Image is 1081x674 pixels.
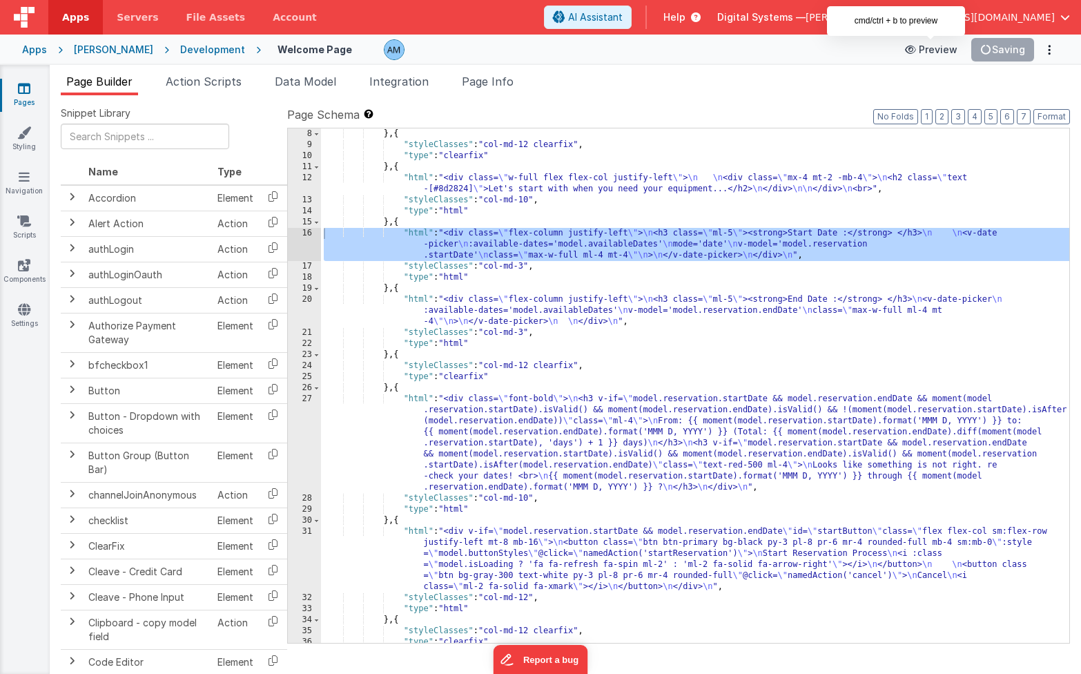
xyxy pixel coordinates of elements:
[288,272,321,283] div: 18
[921,109,933,124] button: 1
[544,6,632,29] button: AI Assistant
[83,185,212,211] td: Accordion
[166,75,242,88] span: Action Scripts
[61,106,130,120] span: Snippet Library
[83,559,212,584] td: Cleave - Credit Card
[217,166,242,177] span: Type
[83,352,212,378] td: bfcheckbox1
[288,128,321,139] div: 8
[62,10,89,24] span: Apps
[212,313,259,352] td: Element
[288,493,321,504] div: 28
[827,6,965,36] div: cmd/ctrl + b to preview
[288,139,321,151] div: 9
[288,394,321,493] div: 27
[117,10,158,24] span: Servers
[462,75,514,88] span: Page Info
[288,261,321,272] div: 17
[83,403,212,443] td: Button - Dropdown with choices
[288,372,321,383] div: 25
[66,75,133,88] span: Page Builder
[663,10,685,24] span: Help
[717,10,1070,24] button: Digital Systems — [PERSON_NAME][EMAIL_ADDRESS][DOMAIN_NAME]
[74,43,153,57] div: [PERSON_NAME]
[288,228,321,261] div: 16
[971,38,1035,61] button: Saving
[212,211,259,236] td: Action
[83,584,212,610] td: Cleave - Phone Input
[88,166,118,177] span: Name
[212,443,259,482] td: Element
[83,378,212,403] td: Button
[61,124,229,149] input: Search Snippets ...
[186,10,246,24] span: File Assets
[288,338,321,349] div: 22
[1040,40,1059,59] button: Options
[1017,109,1031,124] button: 7
[83,287,212,313] td: authLogout
[212,236,259,262] td: Action
[288,151,321,162] div: 10
[897,39,966,61] button: Preview
[1000,109,1014,124] button: 6
[288,349,321,360] div: 23
[288,206,321,217] div: 14
[212,508,259,533] td: Element
[288,217,321,228] div: 15
[1033,109,1070,124] button: Format
[288,593,321,604] div: 32
[212,610,259,649] td: Action
[369,75,429,88] span: Integration
[288,504,321,515] div: 29
[288,637,321,648] div: 36
[288,626,321,637] div: 35
[212,352,259,378] td: Element
[212,533,259,559] td: Element
[212,262,259,287] td: Action
[277,44,352,55] h4: Welcome Page
[968,109,982,124] button: 4
[288,360,321,372] div: 24
[83,533,212,559] td: ClearFix
[180,43,245,57] div: Development
[83,262,212,287] td: authLoginOauth
[212,403,259,443] td: Element
[212,482,259,508] td: Action
[22,43,47,57] div: Apps
[806,10,1055,24] span: [PERSON_NAME][EMAIL_ADDRESS][DOMAIN_NAME]
[288,604,321,615] div: 33
[288,383,321,394] div: 26
[984,109,997,124] button: 5
[288,526,321,593] div: 31
[83,482,212,508] td: channelJoinAnonymous
[212,287,259,313] td: Action
[288,162,321,173] div: 11
[83,211,212,236] td: Alert Action
[494,645,588,674] iframe: Marker.io feedback button
[287,106,360,123] span: Page Schema
[83,443,212,482] td: Button Group (Button Bar)
[83,610,212,649] td: Clipboard - copy model field
[212,185,259,211] td: Element
[951,109,965,124] button: 3
[212,378,259,403] td: Element
[288,294,321,327] div: 20
[935,109,948,124] button: 2
[83,236,212,262] td: authLogin
[83,508,212,533] td: checklist
[212,584,259,610] td: Element
[384,40,404,59] img: 82e8a68be27a4fca029c885efbeca2a8
[288,327,321,338] div: 21
[288,615,321,626] div: 34
[873,109,918,124] button: No Folds
[212,559,259,584] td: Element
[83,313,212,352] td: Authorize Payment Gateway
[288,195,321,206] div: 13
[717,10,806,24] span: Digital Systems —
[288,515,321,526] div: 30
[288,283,321,294] div: 19
[568,10,623,24] span: AI Assistant
[275,75,336,88] span: Data Model
[288,173,321,195] div: 12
